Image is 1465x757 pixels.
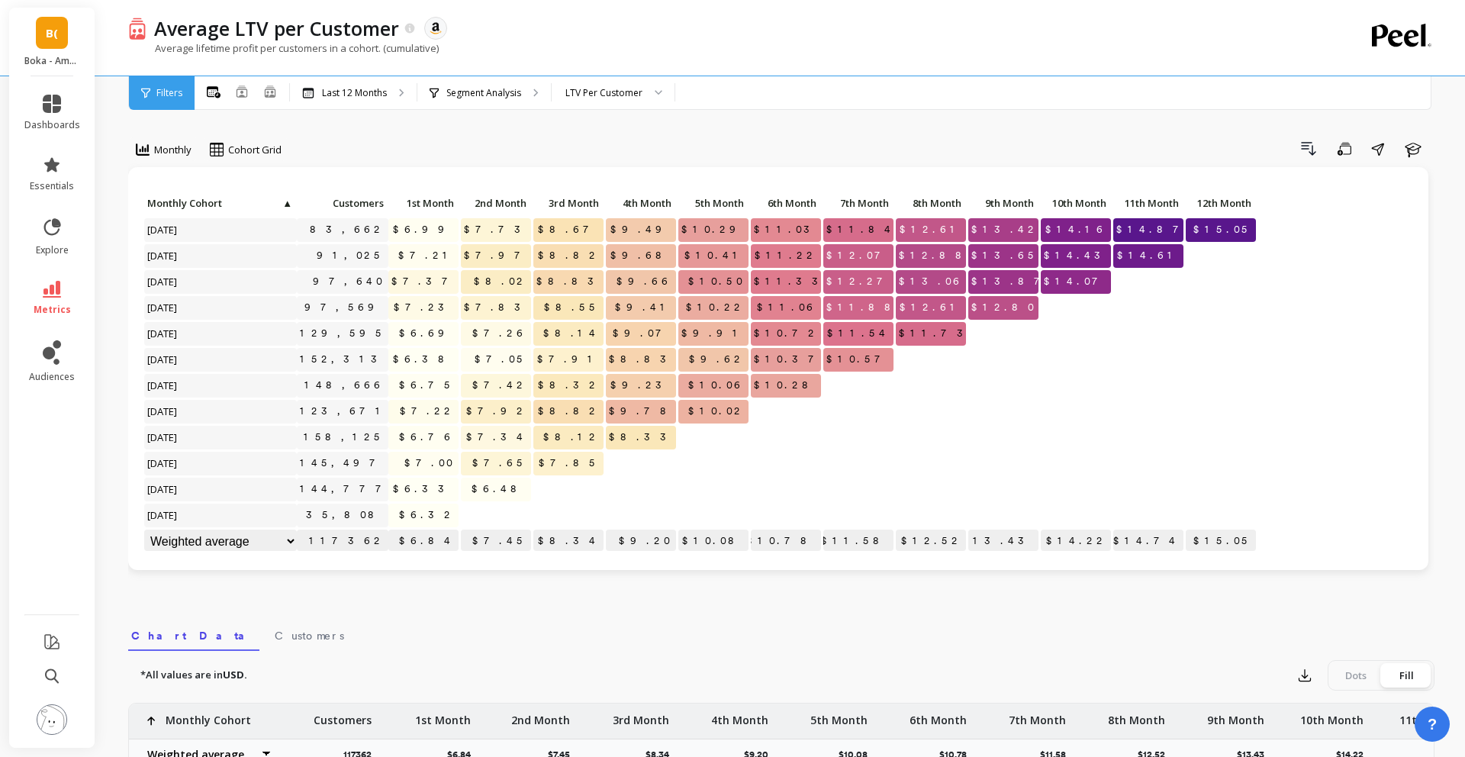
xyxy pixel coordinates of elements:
span: $11.22 [752,244,821,267]
span: $10.50 [685,270,749,293]
a: 91,025 [314,244,388,267]
span: $11.88 [823,296,905,319]
p: 10th Month [1300,704,1364,728]
p: 117362 [297,530,388,552]
span: Monthly [154,143,192,157]
span: $15.05 [1190,218,1256,241]
span: $11.03 [751,218,824,241]
p: 6th Month [751,192,821,214]
span: [DATE] [144,244,182,267]
a: 83,662 [307,218,388,241]
span: $6.32 [396,504,459,527]
a: 35,808 [303,504,388,527]
span: $7.83 [461,296,535,319]
span: $8.32 [535,374,604,397]
a: 97,569 [301,296,388,319]
span: $10.37 [751,348,829,371]
div: Fill [1381,663,1431,688]
p: $14.22 [1041,530,1111,552]
p: 4th Month [711,704,768,728]
span: Monthly Cohort [147,197,281,209]
p: $7.45 [461,530,531,552]
div: Dots [1331,663,1381,688]
span: Chart Data [131,628,256,643]
span: $11.33 [751,270,832,293]
div: Toggle SortBy [895,192,968,216]
span: $9.91 [678,322,749,345]
span: $8.12 [540,426,604,449]
span: $10.29 [678,218,750,241]
div: Toggle SortBy [1112,192,1185,216]
p: 2nd Month [461,192,531,214]
span: [DATE] [144,374,182,397]
span: $8.82 [535,400,604,423]
span: 10th Month [1044,197,1106,209]
button: ? [1415,707,1450,742]
p: $10.78 [751,530,821,552]
p: $8.34 [533,530,604,552]
p: $9.20 [606,530,676,552]
p: 9th Month [1207,704,1264,728]
div: Toggle SortBy [533,192,605,216]
img: api.amazon.svg [429,21,443,35]
span: Cohort Grid [228,143,282,157]
span: 12th Month [1189,197,1251,209]
span: $7.05 [472,348,531,371]
p: 4th Month [606,192,676,214]
span: $7.00 [401,452,459,475]
span: Customers [275,628,344,643]
span: $7.22 [397,400,459,423]
span: B( [46,24,58,42]
span: $12.88 [896,244,976,267]
span: $6.33 [390,478,459,501]
span: $7.91 [534,348,604,371]
span: [DATE] [144,400,182,423]
span: Filters [156,87,182,99]
span: $9.68 [607,244,676,267]
span: 9th Month [971,197,1034,209]
p: 1st Month [388,192,459,214]
span: $12.80 [968,296,1040,319]
div: Toggle SortBy [968,192,1040,216]
span: $9.41 [612,296,676,319]
span: 8th Month [899,197,961,209]
img: header icon [128,17,146,39]
div: Toggle SortBy [750,192,823,216]
span: 6th Month [754,197,816,209]
p: 3rd Month [613,704,669,728]
p: 11th Month [1399,704,1463,728]
span: 1st Month [391,197,454,209]
p: 1st Month [415,704,471,728]
nav: Tabs [128,616,1434,651]
span: $7.92 [463,400,531,423]
p: *All values are in [140,668,247,683]
p: Monthly Cohort [166,704,251,728]
span: $12.27 [823,270,897,293]
span: $14.43 [1041,244,1115,267]
span: $8.14 [540,322,604,345]
span: $10.28 [751,374,823,397]
span: metrics [34,304,71,316]
div: Toggle SortBy [1185,192,1257,216]
span: $11.84 [823,218,899,241]
p: Average LTV per Customer [154,15,399,41]
a: 123,671 [297,400,391,423]
span: 5th Month [681,197,744,209]
p: $12.52 [896,530,966,552]
p: Last 12 Months [322,87,387,99]
div: Toggle SortBy [388,192,460,216]
div: Toggle SortBy [1040,192,1112,216]
span: [DATE] [144,452,182,475]
a: 145,497 [297,452,390,475]
span: [DATE] [144,426,182,449]
p: 5th Month [810,704,868,728]
span: $6.75 [396,374,459,397]
span: [DATE] [144,322,182,345]
p: Customers [297,192,388,214]
span: [DATE] [144,478,182,501]
span: dashboards [24,119,80,131]
span: ? [1428,714,1437,735]
p: 5th Month [678,192,749,214]
span: audiences [29,371,75,383]
div: Toggle SortBy [678,192,750,216]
